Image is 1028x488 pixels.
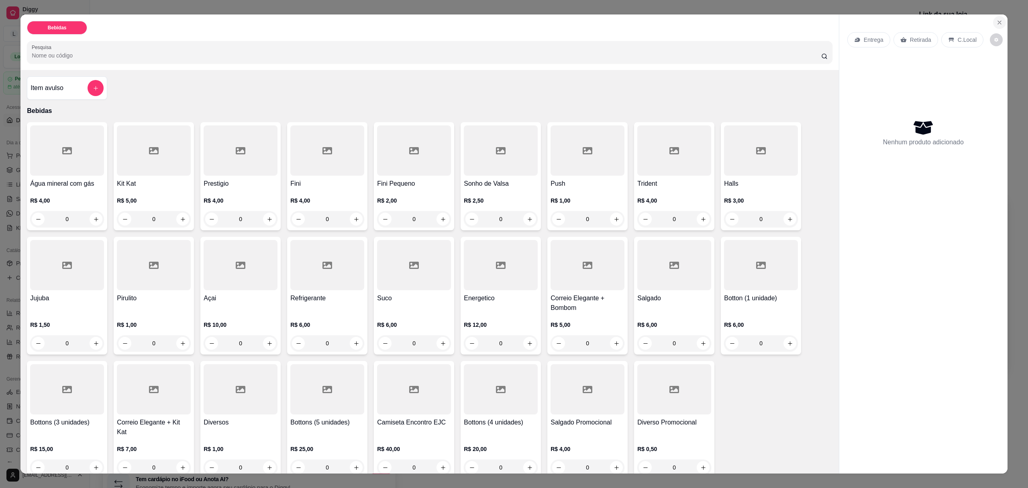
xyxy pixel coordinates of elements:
[551,321,624,329] p: R$ 5,00
[27,106,832,116] p: Bebidas
[464,293,538,303] h4: Energetico
[90,213,102,226] button: increase-product-quantity
[883,137,964,147] p: Nenhum produto adicionado
[465,337,478,350] button: decrease-product-quantity
[290,321,364,329] p: R$ 6,00
[30,179,104,189] h4: Água mineral com gás
[910,36,931,44] p: Retirada
[32,213,45,226] button: decrease-product-quantity
[117,418,191,437] h4: Correio Elegante + Kit Kat
[697,337,710,350] button: increase-product-quantity
[464,197,538,205] p: R$ 2,50
[637,197,711,205] p: R$ 4,00
[637,445,711,453] p: R$ 0,50
[639,461,652,474] button: decrease-product-quantity
[551,179,624,189] h4: Push
[464,179,538,189] h4: Sonho de Valsa
[31,83,63,93] h4: Item avulso
[697,213,710,226] button: increase-product-quantity
[30,445,104,453] p: R$ 15,00
[465,461,478,474] button: decrease-product-quantity
[639,337,652,350] button: decrease-product-quantity
[176,461,189,474] button: increase-product-quantity
[263,337,276,350] button: increase-product-quantity
[263,461,276,474] button: increase-product-quantity
[551,197,624,205] p: R$ 1,00
[30,197,104,205] p: R$ 4,00
[204,418,277,427] h4: Diversos
[864,36,883,44] p: Entrega
[783,213,796,226] button: increase-product-quantity
[263,213,276,226] button: increase-product-quantity
[377,445,451,453] p: R$ 40,00
[30,293,104,303] h4: Jujuba
[205,213,218,226] button: decrease-product-quantity
[783,337,796,350] button: increase-product-quantity
[637,418,711,427] h4: Diverso Promocional
[552,337,565,350] button: decrease-product-quantity
[724,293,798,303] h4: Botton (1 unidade)
[117,445,191,453] p: R$ 7,00
[90,337,102,350] button: increase-product-quantity
[377,197,451,205] p: R$ 2,00
[290,179,364,189] h4: Fini
[958,36,977,44] p: C.Local
[465,213,478,226] button: decrease-product-quantity
[551,445,624,453] p: R$ 4,00
[637,293,711,303] h4: Salgado
[610,213,623,226] button: increase-product-quantity
[993,16,1006,29] button: Close
[436,213,449,226] button: increase-product-quantity
[377,293,451,303] h4: Suco
[292,461,305,474] button: decrease-product-quantity
[204,197,277,205] p: R$ 4,00
[350,213,363,226] button: increase-product-quantity
[523,337,536,350] button: increase-product-quantity
[610,337,623,350] button: increase-product-quantity
[552,461,565,474] button: decrease-product-quantity
[697,461,710,474] button: increase-product-quantity
[290,293,364,303] h4: Refrigerante
[32,337,45,350] button: decrease-product-quantity
[117,321,191,329] p: R$ 1,00
[205,461,218,474] button: decrease-product-quantity
[32,51,821,59] input: Pesquisa
[117,179,191,189] h4: Kit Kat
[379,337,392,350] button: decrease-product-quantity
[350,461,363,474] button: increase-product-quantity
[204,293,277,303] h4: Açai
[118,461,131,474] button: decrease-product-quantity
[377,321,451,329] p: R$ 6,00
[30,418,104,427] h4: Bottons (3 unidades)
[726,337,738,350] button: decrease-product-quantity
[610,461,623,474] button: increase-product-quantity
[290,418,364,427] h4: Bottons (5 unidades)
[637,179,711,189] h4: Trident
[552,213,565,226] button: decrease-product-quantity
[117,197,191,205] p: R$ 5,00
[176,337,189,350] button: increase-product-quantity
[88,80,104,96] button: add-separate-item
[48,25,67,31] p: Bebidas
[637,321,711,329] p: R$ 6,00
[436,337,449,350] button: increase-product-quantity
[379,461,392,474] button: decrease-product-quantity
[205,337,218,350] button: decrease-product-quantity
[292,337,305,350] button: decrease-product-quantity
[176,213,189,226] button: increase-product-quantity
[724,197,798,205] p: R$ 3,00
[464,445,538,453] p: R$ 20,00
[990,33,1003,46] button: decrease-product-quantity
[724,321,798,329] p: R$ 6,00
[118,213,131,226] button: decrease-product-quantity
[204,321,277,329] p: R$ 10,00
[464,418,538,427] h4: Bottons (4 unidades)
[551,418,624,427] h4: Salgado Promocional
[436,461,449,474] button: increase-product-quantity
[523,213,536,226] button: increase-product-quantity
[32,461,45,474] button: decrease-product-quantity
[204,179,277,189] h4: Prestigio
[726,213,738,226] button: decrease-product-quantity
[30,321,104,329] p: R$ 1,50
[290,445,364,453] p: R$ 25,00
